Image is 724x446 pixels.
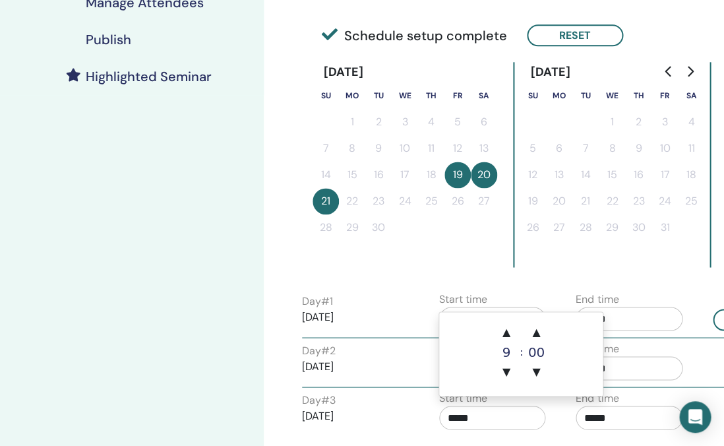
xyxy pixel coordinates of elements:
button: 8 [599,135,625,162]
button: 3 [392,109,418,135]
th: Sunday [520,82,546,109]
button: 6 [546,135,572,162]
th: Wednesday [392,82,418,109]
button: 27 [546,214,572,241]
span: Schedule setup complete [322,26,507,46]
button: 2 [365,109,392,135]
button: Go to next month [679,58,700,84]
button: 8 [339,135,365,162]
th: Saturday [471,82,497,109]
button: 14 [572,162,599,188]
button: 30 [625,214,651,241]
th: Wednesday [599,82,625,109]
label: End time [576,291,618,307]
button: 15 [599,162,625,188]
button: 12 [520,162,546,188]
th: Friday [444,82,471,109]
button: 20 [546,188,572,214]
button: 14 [313,162,339,188]
th: Monday [339,82,365,109]
button: 22 [339,188,365,214]
p: [DATE] [302,358,409,374]
button: 29 [599,214,625,241]
button: 5 [520,135,546,162]
div: [DATE] [313,62,374,82]
button: 1 [599,109,625,135]
div: [DATE] [520,62,581,82]
button: 23 [365,188,392,214]
button: 4 [678,109,704,135]
button: 27 [471,188,497,214]
button: 12 [444,135,471,162]
label: Day # 2 [302,342,336,358]
button: 25 [418,188,444,214]
div: 00 [523,345,549,358]
button: 22 [599,188,625,214]
th: Thursday [625,82,651,109]
button: 1 [339,109,365,135]
button: 10 [651,135,678,162]
button: 26 [444,188,471,214]
th: Saturday [678,82,704,109]
button: 18 [418,162,444,188]
div: 9 [493,345,520,358]
button: 11 [678,135,704,162]
button: 9 [625,135,651,162]
div: : [520,319,523,385]
button: 19 [444,162,471,188]
button: 11 [418,135,444,162]
th: Tuesday [572,82,599,109]
button: 5 [444,109,471,135]
button: 15 [339,162,365,188]
div: Open Intercom Messenger [679,401,711,433]
button: 31 [651,214,678,241]
span: ▼ [493,358,520,385]
label: Start time [439,291,487,307]
label: Day # 1 [302,293,333,309]
button: 25 [678,188,704,214]
button: 19 [520,188,546,214]
span: ▼ [523,358,549,385]
button: 28 [572,214,599,241]
button: 9 [365,135,392,162]
th: Tuesday [365,82,392,109]
button: 20 [471,162,497,188]
button: 28 [313,214,339,241]
button: 23 [625,188,651,214]
span: ▲ [523,319,549,345]
button: 2 [625,109,651,135]
button: 13 [546,162,572,188]
th: Friday [651,82,678,109]
h4: Publish [86,32,131,48]
button: 26 [520,214,546,241]
button: 29 [339,214,365,241]
button: 21 [313,188,339,214]
th: Thursday [418,82,444,109]
button: 30 [365,214,392,241]
button: Reset [527,24,623,46]
label: Day # 3 [302,392,336,408]
button: 24 [392,188,418,214]
p: [DATE] [302,408,409,424]
button: 21 [572,188,599,214]
button: 16 [625,162,651,188]
button: 4 [418,109,444,135]
th: Sunday [313,82,339,109]
button: Go to previous month [658,58,679,84]
button: 17 [392,162,418,188]
button: 24 [651,188,678,214]
button: 10 [392,135,418,162]
button: 16 [365,162,392,188]
th: Monday [546,82,572,109]
p: [DATE] [302,309,409,325]
button: 17 [651,162,678,188]
h4: Highlighted Seminar [86,69,212,84]
button: 18 [678,162,704,188]
button: 3 [651,109,678,135]
button: 13 [471,135,497,162]
button: 6 [471,109,497,135]
span: ▲ [493,319,520,345]
button: 7 [572,135,599,162]
button: 7 [313,135,339,162]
